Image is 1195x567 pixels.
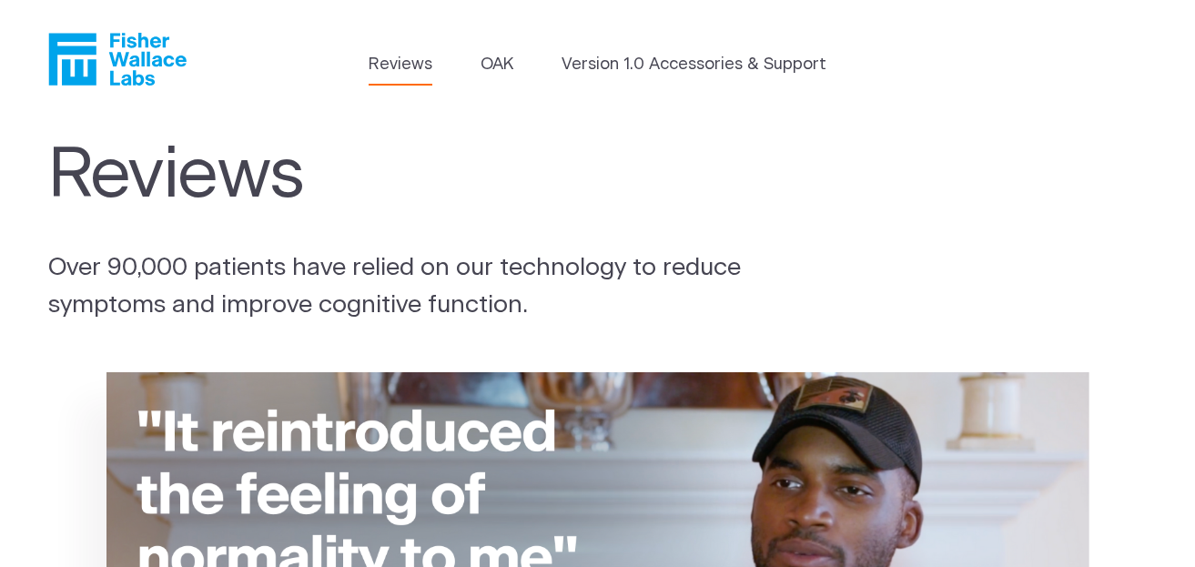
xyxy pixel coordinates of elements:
a: Reviews [369,53,432,77]
p: Over 90,000 patients have relied on our technology to reduce symptoms and improve cognitive funct... [48,249,760,323]
h1: Reviews [48,135,776,216]
a: OAK [481,53,513,77]
a: Fisher Wallace [48,33,187,86]
a: Version 1.0 Accessories & Support [562,53,826,77]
